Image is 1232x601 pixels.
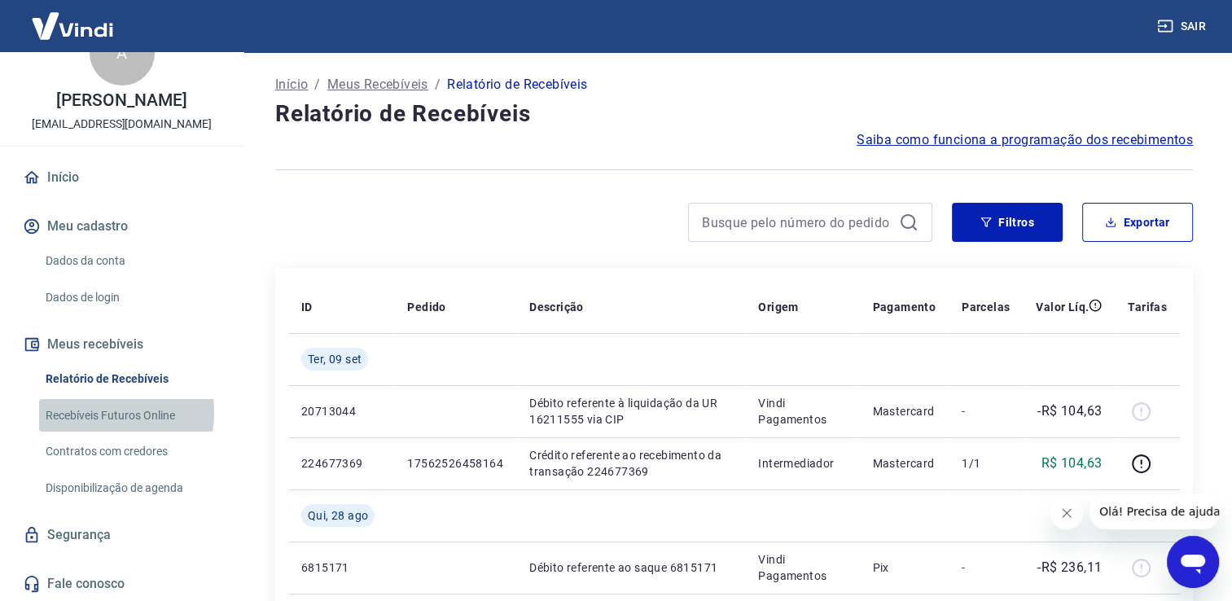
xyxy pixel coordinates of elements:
p: Mastercard [872,403,936,419]
button: Sair [1154,11,1212,42]
p: Parcelas [962,299,1010,315]
p: Débito referente à liquidação da UR 16211555 via CIP [529,395,732,428]
a: Relatório de Recebíveis [39,362,224,396]
p: / [435,75,441,94]
button: Filtros [952,203,1063,242]
a: Contratos com credores [39,435,224,468]
p: Pedido [407,299,445,315]
p: 224677369 [301,455,381,472]
p: R$ 104,63 [1041,454,1103,473]
p: -R$ 236,11 [1037,558,1102,577]
p: 17562526458164 [407,455,503,472]
p: Tarifas [1128,299,1167,315]
p: Mastercard [872,455,936,472]
a: Recebíveis Futuros Online [39,399,224,432]
p: ID [301,299,313,315]
a: Início [275,75,308,94]
p: [EMAIL_ADDRESS][DOMAIN_NAME] [32,116,212,133]
a: Meus Recebíveis [327,75,428,94]
p: Descrição [529,299,584,315]
a: Disponibilização de agenda [39,472,224,505]
p: 1/1 [962,455,1010,472]
p: Vindi Pagamentos [758,395,846,428]
img: Vindi [20,1,125,50]
p: 6815171 [301,559,381,576]
a: Segurança [20,517,224,553]
iframe: Botão para abrir a janela de mensagens [1167,536,1219,588]
div: A [90,20,155,86]
p: Pix [872,559,936,576]
span: Olá! Precisa de ajuda? [10,11,137,24]
p: -R$ 104,63 [1037,401,1102,421]
button: Meus recebíveis [20,327,224,362]
p: [PERSON_NAME] [56,92,186,109]
p: 20713044 [301,403,381,419]
iframe: Mensagem da empresa [1090,494,1219,529]
input: Busque pelo número do pedido [702,210,892,235]
a: Dados da conta [39,244,224,278]
p: - [962,403,1010,419]
span: Qui, 28 ago [308,507,368,524]
p: / [314,75,320,94]
button: Meu cadastro [20,208,224,244]
a: Início [20,160,224,195]
button: Exportar [1082,203,1193,242]
p: Débito referente ao saque 6815171 [529,559,732,576]
a: Dados de login [39,281,224,314]
p: Vindi Pagamentos [758,551,846,584]
p: - [962,559,1010,576]
a: Saiba como funciona a programação dos recebimentos [857,130,1193,150]
p: Relatório de Recebíveis [447,75,587,94]
h4: Relatório de Recebíveis [275,98,1193,130]
iframe: Fechar mensagem [1050,497,1083,529]
p: Intermediador [758,455,846,472]
p: Origem [758,299,798,315]
span: Ter, 09 set [308,351,362,367]
p: Crédito referente ao recebimento da transação 224677369 [529,447,732,480]
p: Pagamento [872,299,936,315]
p: Valor Líq. [1036,299,1089,315]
